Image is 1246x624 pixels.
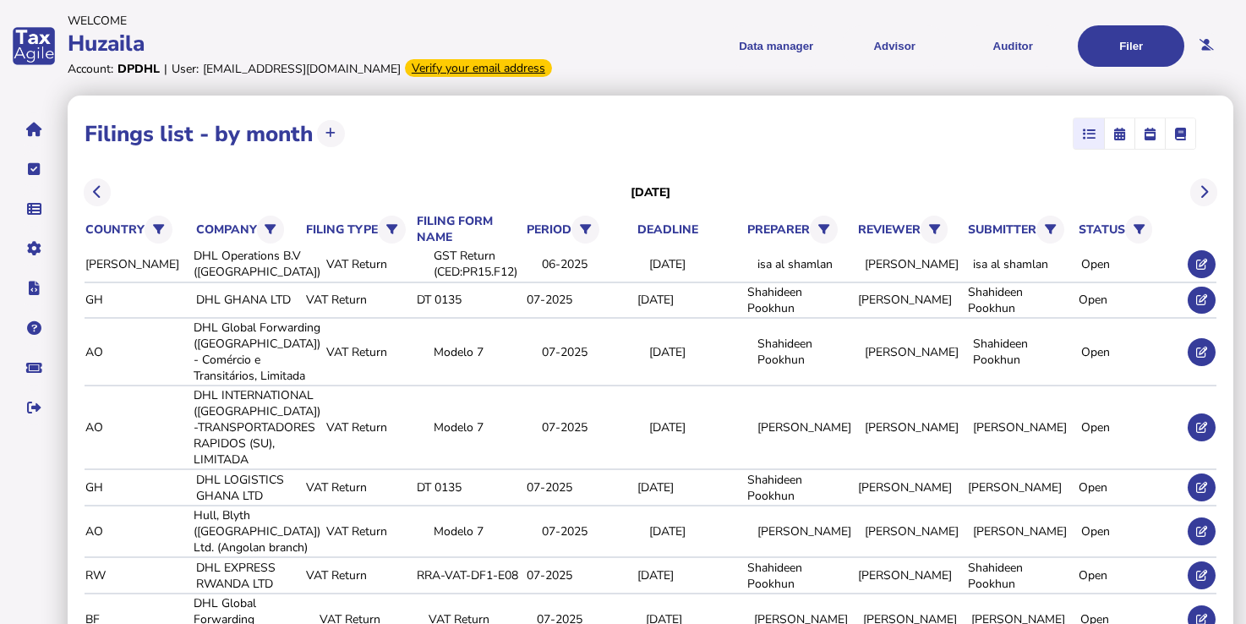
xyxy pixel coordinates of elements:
div: RRA-VAT-DF1-E08 [417,567,522,583]
div: [PERSON_NAME] [85,256,188,272]
div: User: [172,61,199,77]
button: Filer [1078,25,1184,67]
button: Help pages [16,310,52,346]
button: Auditor [959,25,1066,67]
th: deadline [637,221,743,238]
div: Modelo 7 [434,523,536,539]
button: Edit [1188,250,1216,278]
div: DPDHL [117,61,160,77]
th: period [526,212,632,247]
button: Filter [257,216,285,244]
button: Filter [810,216,838,244]
button: Developer hub links [16,271,52,306]
div: GST Return (CED:PR15.F12) [434,248,536,280]
div: Shahideen Pookhun [747,284,852,316]
div: Open [1079,567,1183,583]
button: Filter [921,216,948,244]
div: Open [1081,523,1183,539]
div: VAT Return [326,523,429,539]
h1: Filings list - by month [85,119,313,149]
div: [PERSON_NAME] [858,292,963,308]
th: country [85,212,191,247]
th: submitter [967,212,1074,247]
div: 06-2025 [542,256,644,272]
button: Edit [1188,561,1216,589]
div: 07-2025 [527,567,631,583]
div: [DATE] [649,256,751,272]
button: Filter [1036,216,1064,244]
div: [DATE] [637,479,742,495]
th: reviewer [857,212,964,247]
div: DHL LOGISTICS GHANA LTD [196,472,301,504]
div: Open [1081,344,1183,360]
div: AO [85,419,188,435]
div: RW [85,567,190,583]
div: Account: [68,61,113,77]
div: DHL EXPRESS RWANDA LTD [196,560,301,592]
mat-button-toggle: Calendar month view [1104,118,1134,149]
mat-button-toggle: Ledger [1165,118,1195,149]
div: Shahideen Pookhun [747,560,852,592]
div: Open [1081,256,1183,272]
menu: navigate products [631,25,1185,67]
div: VAT Return [306,479,411,495]
div: [DATE] [649,344,751,360]
div: Open [1079,479,1183,495]
div: Shahideen Pookhun [968,560,1073,592]
button: Filter [378,216,406,244]
div: [PERSON_NAME] [757,523,860,539]
div: [PERSON_NAME] [865,256,967,272]
th: filing form name [416,212,522,246]
button: Sign out [16,390,52,425]
div: [DATE] [637,567,742,583]
button: Previous [84,178,112,206]
mat-button-toggle: Calendar week view [1134,118,1165,149]
th: status [1078,212,1184,247]
div: DHL GHANA LTD [196,292,301,308]
th: filing type [305,212,412,247]
div: Open [1079,292,1183,308]
div: | [164,61,167,77]
div: VAT Return [326,256,429,272]
div: [PERSON_NAME] [973,523,1075,539]
button: Next [1190,178,1218,206]
button: Home [16,112,52,147]
button: Raise a support ticket [16,350,52,386]
div: [DATE] [649,419,751,435]
div: VAT Return [326,344,429,360]
div: Modelo 7 [434,419,536,435]
div: Shahideen Pookhun [757,336,860,368]
div: Hull, Blyth ([GEOGRAPHIC_DATA]) Ltd. (Angolan branch) [194,507,320,556]
button: Filter [1125,216,1153,244]
div: DHL Global Forwarding ([GEOGRAPHIC_DATA]) - Comércio e Transitários, Limitada [194,320,320,384]
div: Verify your email address [405,59,552,77]
div: VAT Return [306,292,411,308]
div: GH [85,292,190,308]
button: Tasks [16,151,52,187]
button: Shows a dropdown of VAT Advisor options [841,25,948,67]
div: VAT Return [326,419,429,435]
div: 07-2025 [527,292,631,308]
div: DT 0135 [417,479,522,495]
th: company [195,212,302,247]
div: [PERSON_NAME] [865,344,967,360]
i: Email needs to be verified [1200,40,1214,51]
div: 07-2025 [542,419,644,435]
div: [PERSON_NAME] [865,523,967,539]
mat-button-toggle: List view [1074,118,1104,149]
div: Modelo 7 [434,344,536,360]
div: AO [85,523,188,539]
div: Open [1081,419,1183,435]
div: GH [85,479,190,495]
div: DHL INTERNATIONAL ([GEOGRAPHIC_DATA]) -TRANSPORTADORES RAPIDOS (SU), LIMITADA [194,387,320,468]
div: DT 0135 [417,292,522,308]
div: [PERSON_NAME] [968,479,1073,495]
div: 07-2025 [542,344,644,360]
button: Edit [1188,338,1216,366]
div: DHL Operations B.V ([GEOGRAPHIC_DATA]) [194,248,320,280]
th: preparer [746,212,853,247]
div: [PERSON_NAME] [858,567,963,583]
div: [PERSON_NAME] [858,479,963,495]
i: Data manager [27,209,41,210]
button: Manage settings [16,231,52,266]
